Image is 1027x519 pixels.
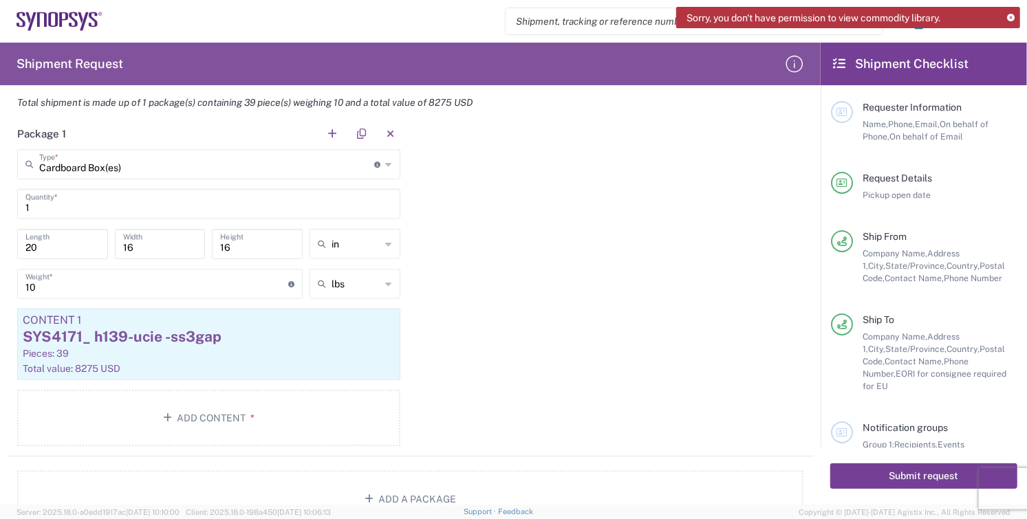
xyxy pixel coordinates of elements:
div: Pieces: 39 [23,347,395,360]
span: Client: 2025.18.0-198a450 [186,508,331,516]
div: SYS4171_ h139-ucie -ss3gap [23,327,395,347]
h2: Package 1 [17,127,66,141]
span: Requester Information [863,102,962,113]
span: Events [938,439,964,450]
span: Country, [947,344,980,354]
button: Add Content* [17,390,400,446]
span: Company Name, [863,331,927,342]
span: Phone Number [944,273,1002,283]
span: [DATE] 10:10:00 [126,508,180,516]
span: On behalf of Email [889,131,963,142]
span: [DATE] 10:06:13 [277,508,331,516]
span: City, [868,344,885,354]
span: City, [868,261,885,271]
div: Total value: 8275 USD [23,362,395,375]
span: Phone, [888,119,915,129]
span: Ship From [863,231,907,242]
a: Feedback [498,507,533,516]
span: State/Province, [885,344,947,354]
span: Contact Name, [885,273,944,283]
span: Sorry, you don't have permission to view commodity library. [687,12,940,24]
button: Submit request [830,463,1017,489]
span: Request Details [863,173,932,184]
span: Group 1: [863,439,894,450]
div: Content 1 [23,314,395,327]
span: Contact Name, [885,356,944,366]
span: Email, [915,119,940,129]
span: Server: 2025.18.0-a0edd1917ac [17,508,180,516]
span: Notification groups [863,422,948,433]
span: Ship To [863,314,894,325]
span: Country, [947,261,980,271]
a: Support [464,507,498,516]
input: Shipment, tracking or reference number [506,8,862,34]
span: Recipients, [894,439,938,450]
span: Name, [863,119,888,129]
h2: Shipment Checklist [833,56,969,72]
span: Copyright © [DATE]-[DATE] Agistix Inc., All Rights Reserved [799,506,1010,518]
span: Pickup open date [863,190,931,200]
span: State/Province, [885,261,947,271]
h2: Shipment Request [17,56,123,72]
span: Company Name, [863,248,927,258]
span: EORI for consignee required for EU [863,368,1006,391]
em: Total shipment is made up of 1 package(s) containing 39 piece(s) weighing 10 and a total value of... [7,97,483,108]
